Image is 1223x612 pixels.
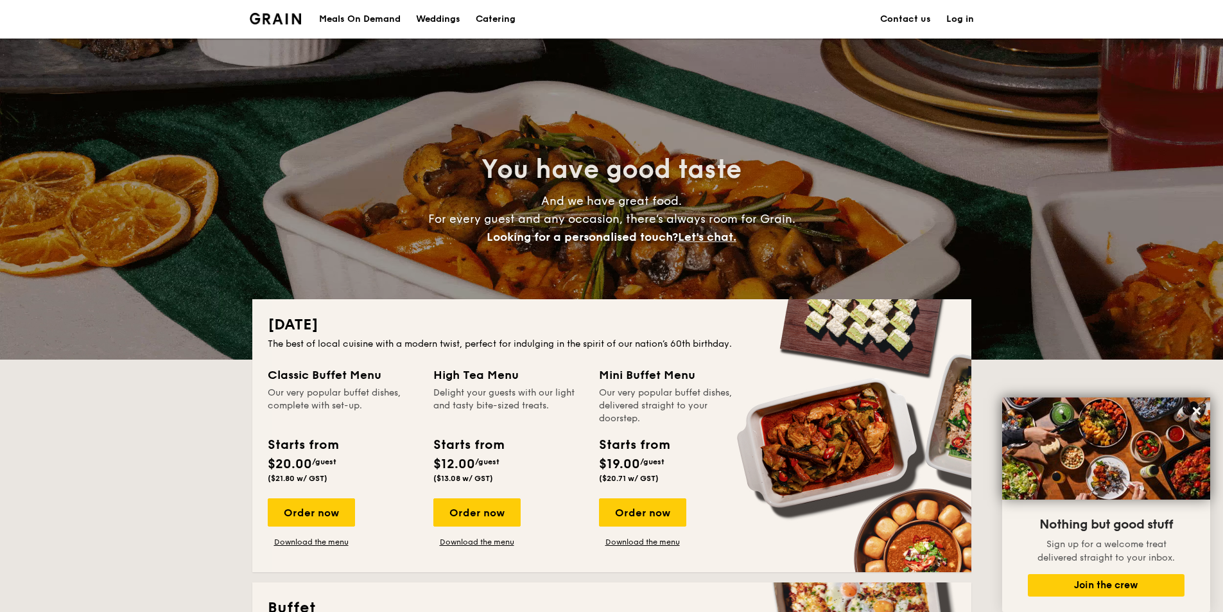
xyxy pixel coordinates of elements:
[250,13,302,24] img: Grain
[475,457,499,466] span: /guest
[599,457,640,472] span: $19.00
[312,457,336,466] span: /guest
[433,435,503,455] div: Starts from
[433,474,493,483] span: ($13.08 w/ GST)
[428,194,795,244] span: And we have great food. For every guest and any occasion, there’s always room for Grain.
[268,457,312,472] span: $20.00
[599,474,659,483] span: ($20.71 w/ GST)
[1002,398,1210,500] img: DSC07876-Edit02-Large.jpeg
[640,457,664,466] span: /guest
[268,537,355,547] a: Download the menu
[599,537,686,547] a: Download the menu
[268,498,355,527] div: Order now
[487,230,678,244] span: Looking for a personalised touch?
[433,498,521,527] div: Order now
[268,387,418,425] div: Our very popular buffet dishes, complete with set-up.
[599,366,749,384] div: Mini Buffet Menu
[250,13,302,24] a: Logotype
[1186,401,1207,421] button: Close
[678,230,736,244] span: Let's chat.
[1039,517,1173,532] span: Nothing but good stuff
[481,154,742,185] span: You have good taste
[268,315,956,335] h2: [DATE]
[268,366,418,384] div: Classic Buffet Menu
[268,338,956,351] div: The best of local cuisine with a modern twist, perfect for indulging in the spirit of our nation’...
[599,498,686,527] div: Order now
[268,474,327,483] span: ($21.80 w/ GST)
[1037,539,1175,563] span: Sign up for a welcome treat delivered straight to your inbox.
[433,457,475,472] span: $12.00
[433,366,584,384] div: High Tea Menu
[1028,574,1184,597] button: Join the crew
[433,537,521,547] a: Download the menu
[433,387,584,425] div: Delight your guests with our light and tasty bite-sized treats.
[268,435,338,455] div: Starts from
[599,387,749,425] div: Our very popular buffet dishes, delivered straight to your doorstep.
[599,435,669,455] div: Starts from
